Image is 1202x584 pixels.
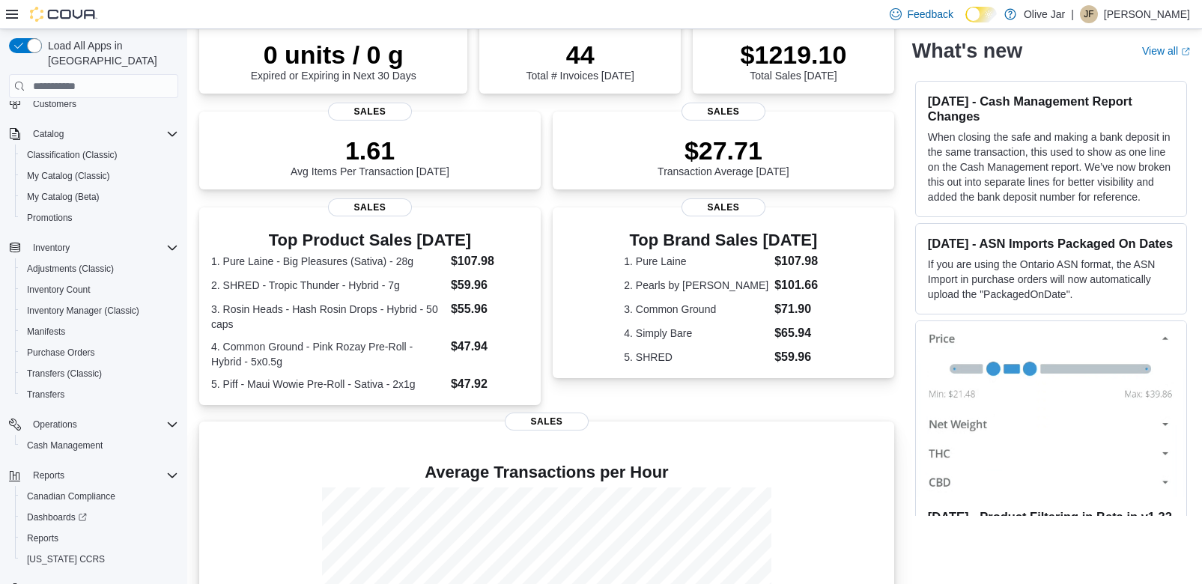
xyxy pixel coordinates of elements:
button: Reports [27,466,70,484]
button: Operations [27,416,83,434]
span: My Catalog (Classic) [27,170,110,182]
dd: $71.90 [774,300,822,318]
dt: 2. Pearls by [PERSON_NAME] [624,278,768,293]
span: Sales [328,198,412,216]
h3: [DATE] - ASN Imports Packaged On Dates [928,236,1174,251]
a: Inventory Manager (Classic) [21,302,145,320]
span: Load All Apps in [GEOGRAPHIC_DATA] [42,38,178,68]
span: Inventory [27,239,178,257]
span: Dashboards [21,508,178,526]
button: Inventory Manager (Classic) [15,300,184,321]
button: Adjustments (Classic) [15,258,184,279]
p: If you are using the Ontario ASN format, the ASN Import in purchase orders will now automatically... [928,257,1174,302]
span: Purchase Orders [27,347,95,359]
dt: 5. Piff - Maui Wowie Pre-Roll - Sativa - 2x1g [211,377,445,392]
span: Adjustments (Classic) [27,263,114,275]
span: Adjustments (Classic) [21,260,178,278]
button: Transfers (Classic) [15,363,184,384]
div: Transaction Average [DATE] [658,136,789,177]
span: Customers [27,94,178,112]
p: [PERSON_NAME] [1104,5,1190,23]
h3: Top Brand Sales [DATE] [624,231,822,249]
button: My Catalog (Classic) [15,165,184,186]
button: Canadian Compliance [15,486,184,507]
a: My Catalog (Beta) [21,188,106,206]
span: Cash Management [27,439,103,451]
span: Inventory Count [27,284,91,296]
dd: $47.92 [451,375,529,393]
span: Inventory [33,242,70,254]
a: Inventory Count [21,281,97,299]
a: Reports [21,529,64,547]
a: Customers [27,95,82,113]
span: Sales [682,103,765,121]
div: Total # Invoices [DATE] [526,40,634,82]
span: JF [1084,5,1093,23]
span: Inventory Count [21,281,178,299]
div: Avg Items Per Transaction [DATE] [291,136,449,177]
button: Manifests [15,321,184,342]
dd: $59.96 [451,276,529,294]
h4: Average Transactions per Hour [211,463,882,481]
button: Promotions [15,207,184,228]
h3: [DATE] - Cash Management Report Changes [928,94,1174,124]
dd: $101.66 [774,276,822,294]
a: View allExternal link [1142,45,1190,57]
button: Cash Management [15,435,184,456]
img: Cova [30,7,97,22]
span: Promotions [27,212,73,224]
span: My Catalog (Beta) [21,188,178,206]
a: [US_STATE] CCRS [21,550,111,568]
span: Canadian Compliance [27,490,115,502]
h3: [DATE] - Product Filtering in Beta in v1.32 [928,509,1174,524]
span: Manifests [27,326,65,338]
dt: 4. Common Ground - Pink Rozay Pre-Roll - Hybrid - 5x0.5g [211,339,445,369]
span: Transfers (Classic) [21,365,178,383]
dd: $65.94 [774,324,822,342]
span: Operations [27,416,178,434]
span: Inventory Manager (Classic) [27,305,139,317]
button: Customers [3,92,184,114]
dt: 3. Rosin Heads - Hash Rosin Drops - Hybrid - 50 caps [211,302,445,332]
span: Manifests [21,323,178,341]
a: Dashboards [15,507,184,528]
dt: 2. SHRED - Tropic Thunder - Hybrid - 7g [211,278,445,293]
div: Expired or Expiring in Next 30 Days [251,40,416,82]
dt: 5. SHRED [624,350,768,365]
span: My Catalog (Classic) [21,167,178,185]
span: Washington CCRS [21,550,178,568]
dd: $59.96 [774,348,822,366]
span: Dashboards [27,511,87,523]
dd: $55.96 [451,300,529,318]
dd: $107.98 [451,252,529,270]
button: Reports [15,528,184,549]
a: Canadian Compliance [21,487,121,505]
dt: 3. Common Ground [624,302,768,317]
p: Olive Jar [1024,5,1065,23]
button: Operations [3,414,184,435]
span: My Catalog (Beta) [27,191,100,203]
a: My Catalog (Classic) [21,167,116,185]
p: 1.61 [291,136,449,165]
span: Transfers [27,389,64,401]
span: Transfers [21,386,178,404]
button: Inventory [27,239,76,257]
p: When closing the safe and making a bank deposit in the same transaction, this used to show as one... [928,130,1174,204]
button: Purchase Orders [15,342,184,363]
h2: What's new [912,39,1022,63]
dt: 1. Pure Laine - Big Pleasures (Sativa) - 28g [211,254,445,269]
span: Customers [33,98,76,110]
span: Transfers (Classic) [27,368,102,380]
span: Reports [33,469,64,481]
button: Reports [3,465,184,486]
a: Adjustments (Classic) [21,260,120,278]
button: Inventory [3,237,184,258]
a: Manifests [21,323,71,341]
a: Classification (Classic) [21,146,124,164]
span: Operations [33,419,77,431]
dt: 4. Simply Bare [624,326,768,341]
button: [US_STATE] CCRS [15,549,184,570]
span: Classification (Classic) [21,146,178,164]
span: Classification (Classic) [27,149,118,161]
